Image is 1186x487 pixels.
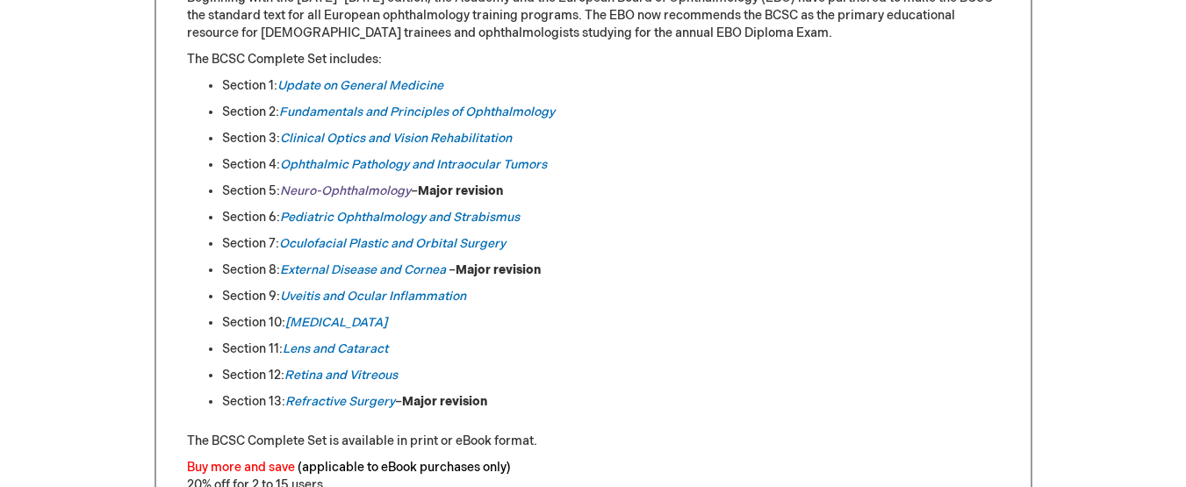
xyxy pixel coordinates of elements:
[222,183,1000,200] li: Section 5: –
[280,210,520,225] a: Pediatric Ophthalmology and Strabismus
[222,104,1000,121] li: Section 2:
[222,367,1000,384] li: Section 12:
[222,340,1000,358] li: Section 11:
[222,209,1000,226] li: Section 6:
[222,156,1000,174] li: Section 4:
[222,393,1000,411] li: Section 13: –
[280,131,512,146] a: Clinical Optics and Vision Rehabilitation
[222,235,1000,253] li: Section 7:
[284,368,398,383] a: Retina and Vitreous
[280,262,446,277] a: External Disease and Cornea
[279,236,506,251] a: Oculofacial Plastic and Orbital Surgery
[283,341,388,356] a: Lens and Cataract
[285,315,387,330] a: [MEDICAL_DATA]
[298,460,511,475] font: (applicable to eBook purchases only)
[222,130,1000,147] li: Section 3:
[277,78,443,93] a: Update on General Medicine
[279,104,555,119] a: Fundamentals and Principles of Ophthalmology
[418,183,503,198] strong: Major revision
[280,183,411,198] a: Neuro-Ophthalmology
[222,77,1000,95] li: Section 1:
[187,433,1000,450] p: The BCSC Complete Set is available in print or eBook format.
[187,460,295,475] font: Buy more and save
[280,289,466,304] a: Uveitis and Ocular Inflammation
[222,261,1000,279] li: Section 8: –
[222,314,1000,332] li: Section 10:
[280,157,547,172] a: Ophthalmic Pathology and Intraocular Tumors
[402,394,487,409] strong: Major revision
[285,394,395,409] a: Refractive Surgery
[187,51,1000,68] p: The BCSC Complete Set includes:
[456,262,541,277] strong: Major revision
[222,288,1000,305] li: Section 9:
